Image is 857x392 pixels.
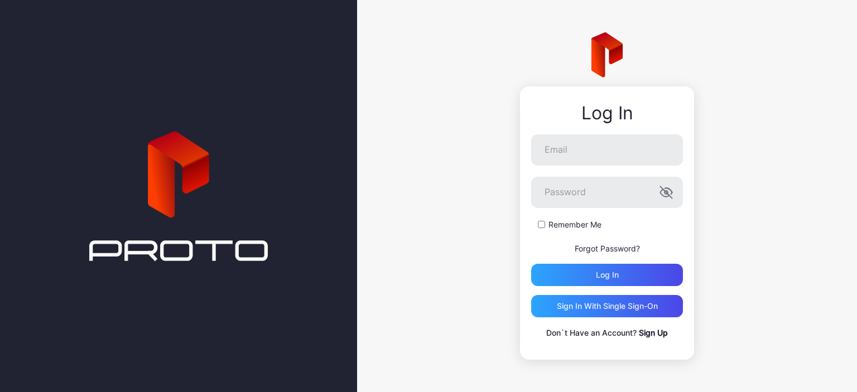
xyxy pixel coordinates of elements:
p: Don`t Have an Account? [531,326,683,340]
div: Log in [596,270,619,279]
div: Sign in With Single Sign-On [557,302,658,311]
a: Forgot Password? [575,244,640,253]
button: Log in [531,264,683,286]
button: Password [659,186,673,199]
button: Sign in With Single Sign-On [531,295,683,317]
input: Email [531,134,683,166]
label: Remember Me [548,219,601,230]
input: Password [531,177,683,208]
a: Sign Up [639,328,668,337]
div: Log In [531,103,683,123]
